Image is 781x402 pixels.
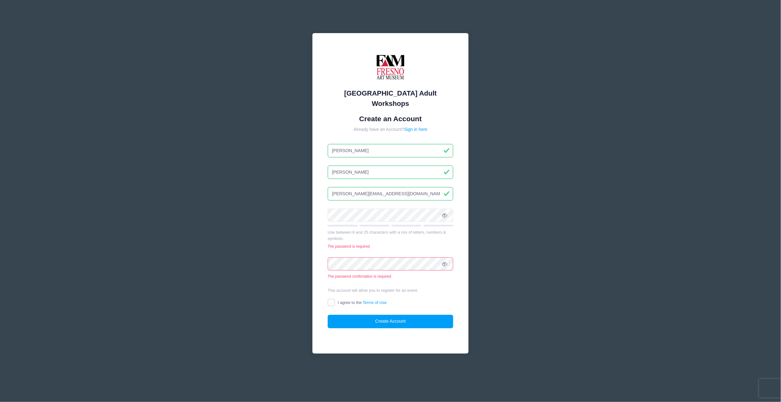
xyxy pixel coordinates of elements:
input: Email [328,187,454,201]
a: Sign in here [404,127,428,132]
div: The password confirmation is required [328,274,454,279]
div: Already have an Account? [328,126,454,133]
div: [GEOGRAPHIC_DATA] Adult Workshops [328,88,454,109]
button: Create Account [328,315,454,328]
input: I agree to theTerms of Use [328,299,335,306]
a: Terms of Use [363,300,387,305]
span: I agree to the [338,300,386,305]
img: Fresno Art Museum Adult Workshops [372,48,409,86]
h1: Create an Account [328,115,454,123]
input: First Name [328,144,454,157]
div: The password is required [328,244,454,249]
input: Last Name [328,166,454,179]
div: Use between 6 and 25 characters with a mix of letters, numbers & symbols. [328,229,454,241]
div: This account will allow you to register for an event. [328,287,454,294]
